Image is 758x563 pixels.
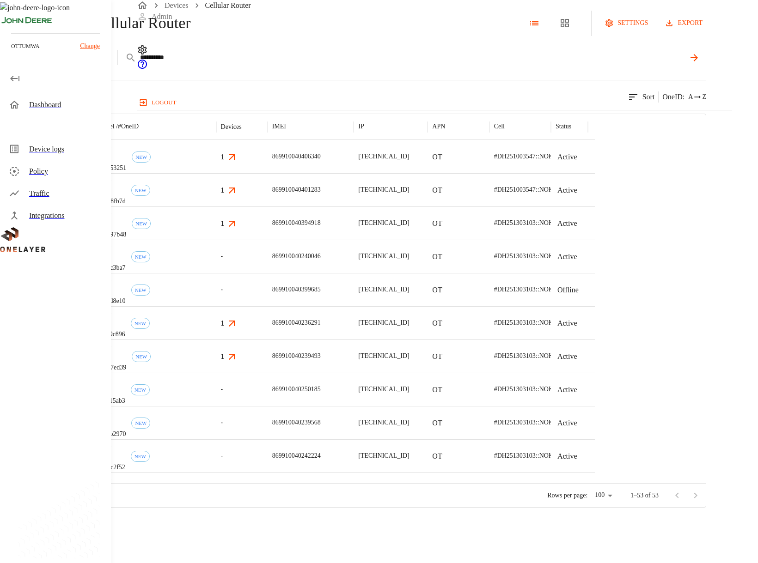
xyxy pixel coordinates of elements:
p: OT [432,451,442,462]
div: First seen: 14/10/2025 18:14:50 [132,151,151,163]
div: Devices [221,123,242,131]
span: #DH251003547::NOKIA::ASIB [494,186,579,193]
p: eCell [98,307,125,316]
p: eCell [98,440,125,449]
p: Rows per page: [547,491,587,500]
div: First seen: 13/10/2025 18:52:50 [131,185,150,196]
span: #DH251303103::NOKIA::ASIB [494,219,579,226]
p: eCell [98,473,126,483]
p: #0c097b48 [98,230,126,239]
p: eCell [98,274,126,283]
p: [TECHNICAL_ID] [358,152,409,161]
p: #28f15ab3 [98,396,125,406]
p: eCell [98,374,125,383]
span: NEW [132,420,150,426]
p: OT [432,351,442,362]
p: Active [557,151,577,163]
h3: 1 [221,318,225,328]
span: #DH251303103::NOKIA::ASIB [494,286,579,293]
p: 869910040240046 [272,252,321,261]
div: First seen: 10/10/2025 22:04:03 [132,218,151,229]
p: 869910040394918 [272,218,321,228]
p: [TECHNICAL_ID] [358,252,409,261]
p: Cell [494,122,505,131]
p: OT [432,318,442,329]
p: IMEI [272,122,286,131]
p: 869910040236291 [272,318,321,327]
p: Active [557,384,577,395]
p: 869910040250185 [272,385,321,394]
h3: 1 [221,185,225,195]
div: First seen: 14/10/2025 22:36:50 [131,418,150,429]
p: Admin [152,11,172,22]
p: #3b9c2f52 [98,463,125,472]
span: #DH251303103::NOKIA::ASIB [494,452,579,459]
span: NEW [132,221,150,226]
span: NEW [131,454,149,459]
p: #1ecd8e10 [98,297,126,306]
p: Active [557,218,577,229]
span: #DH251303103::NOKIA::ASIB [494,386,579,393]
p: [TECHNICAL_ID] [358,185,409,194]
span: NEW [132,287,150,293]
p: OT [432,218,442,229]
div: 100 [591,489,616,502]
p: OT [432,251,442,262]
span: - [221,252,223,261]
p: IP [358,122,364,131]
p: [TECHNICAL_ID] [358,218,409,228]
p: [TECHNICAL_ID] [358,451,409,460]
p: Model / [98,122,139,131]
p: Status [556,122,571,131]
p: #1c8c3ba7 [98,263,126,272]
span: # OneID [118,123,139,130]
span: NEW [131,387,149,393]
span: - [221,285,223,294]
span: Support Portal [137,63,148,71]
p: OT [432,151,442,163]
span: NEW [132,154,150,160]
span: NEW [131,321,149,326]
p: APN [432,122,445,131]
p: OT [432,185,442,196]
p: 869910040239493 [272,351,321,361]
p: OT [432,384,442,395]
p: #00e53251 [98,163,126,173]
span: - [221,451,223,460]
span: NEW [132,354,150,359]
p: 869910040401283 [272,185,321,194]
p: [TECHNICAL_ID] [358,418,409,427]
h3: 1 [221,218,225,229]
p: Active [557,451,577,462]
div: First seen: 10/10/2025 21:59:18 [131,318,150,329]
p: Active [557,251,577,262]
p: Active [557,418,577,429]
p: #2acb2970 [98,430,126,439]
p: Offline [557,285,579,296]
div: First seen: 10/10/2025 10:44:21 [131,384,150,395]
button: logout [137,95,180,110]
p: eCell [98,174,126,183]
div: First seen: 13/10/2025 21:02:50 [131,251,150,262]
div: First seen: 10/10/2025 10:44:21 [131,451,150,462]
p: 869910040406340 [272,152,321,161]
div: First seen: 13/10/2025 18:21:50 [132,351,151,362]
h3: 1 [221,151,225,162]
p: #1f09c896 [98,330,125,339]
p: [TECHNICAL_ID] [358,318,409,327]
p: 869910040239568 [272,418,321,427]
span: #DH251303103::NOKIA::ASIB [494,352,579,359]
p: OT [432,285,442,296]
p: Active [557,185,577,196]
p: Active [557,318,577,329]
a: Devices [165,1,189,9]
p: [TECHNICAL_ID] [358,385,409,394]
span: #DH251003547::NOKIA::ASIB [494,153,579,160]
span: #DH251303103::NOKIA::ASIB [494,419,579,426]
p: eCell [98,241,126,250]
span: #DH251303103::NOKIA::ASIB [494,319,579,326]
p: 869910040242224 [272,451,321,460]
div: First seen: 13/10/2025 19:21:50 [131,285,150,296]
a: onelayer-support [137,63,148,71]
h3: 1 [221,351,225,362]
